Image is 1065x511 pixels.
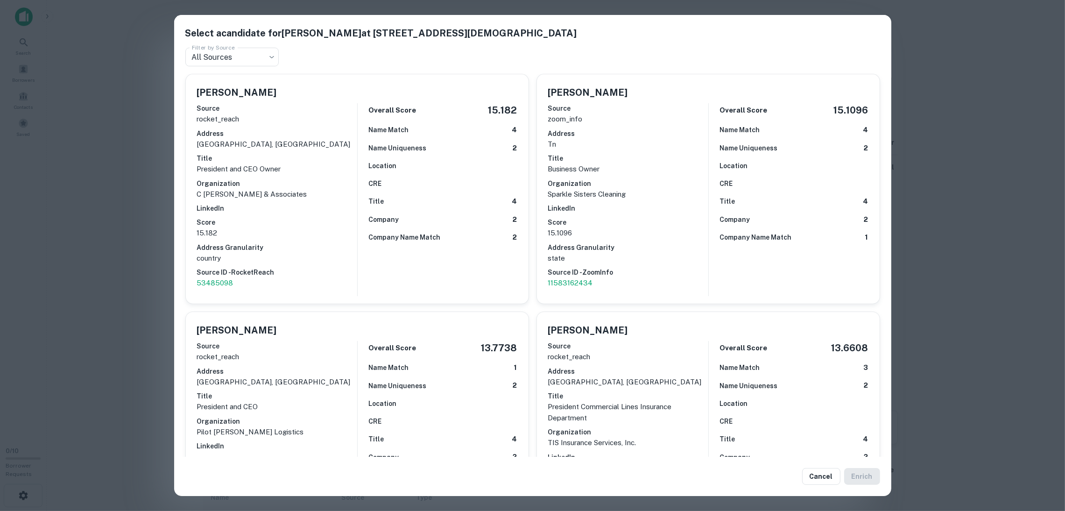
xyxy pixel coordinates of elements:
[369,416,382,426] h6: CRE
[513,143,517,154] h6: 2
[369,178,382,189] h6: CRE
[512,434,517,445] h6: 4
[720,161,748,171] h6: Location
[548,376,708,388] p: [GEOGRAPHIC_DATA], [GEOGRAPHIC_DATA]
[548,114,708,125] p: zoom_info
[197,253,357,264] p: country
[548,163,708,175] p: Business Owner
[197,401,357,412] p: President and CEO
[720,143,778,153] h6: Name Uniqueness
[1018,436,1065,481] iframe: Chat Widget
[369,343,416,354] h6: Overall Score
[548,128,708,139] h6: Address
[369,434,384,444] h6: Title
[720,452,750,462] h6: Company
[863,196,868,207] h6: 4
[369,452,399,462] h6: Company
[369,398,397,409] h6: Location
[197,341,357,351] h6: Source
[197,376,357,388] p: [GEOGRAPHIC_DATA], [GEOGRAPHIC_DATA]
[369,105,416,116] h6: Overall Score
[548,153,708,163] h6: Title
[369,232,441,242] h6: Company Name Match
[548,452,708,462] h6: LinkedIn
[197,277,357,289] a: 53485098
[488,103,517,117] h5: 15.182
[197,267,357,277] h6: Source ID - RocketReach
[548,189,708,200] p: Sparkle Sisters Cleaning
[369,196,384,206] h6: Title
[197,416,357,426] h6: Organization
[197,455,357,465] h6: Score
[185,26,880,40] h5: Select a candidate for [PERSON_NAME] at [STREET_ADDRESS][DEMOGRAPHIC_DATA]
[513,380,517,391] h6: 2
[512,196,517,207] h6: 4
[514,362,517,373] h6: 1
[197,139,357,150] p: [GEOGRAPHIC_DATA], [GEOGRAPHIC_DATA]
[720,362,760,373] h6: Name Match
[834,103,868,117] h5: 15.1096
[197,391,357,401] h6: Title
[369,161,397,171] h6: Location
[864,143,868,154] h6: 2
[548,351,708,362] p: rocket_reach
[864,214,868,225] h6: 2
[197,426,357,438] p: Pilot [PERSON_NAME] Logistics
[548,323,628,337] h5: [PERSON_NAME]
[720,214,750,225] h6: Company
[864,362,868,373] h6: 3
[197,178,357,189] h6: Organization
[197,163,357,175] p: President and CEO Owner
[548,139,708,150] p: tn
[720,343,768,354] h6: Overall Score
[513,232,517,243] h6: 2
[720,196,735,206] h6: Title
[802,468,840,485] button: Cancel
[865,232,868,243] h6: 1
[197,189,357,200] p: C [PERSON_NAME] & Associates
[863,125,868,135] h6: 4
[548,217,708,227] h6: Score
[197,441,357,451] h6: LinkedIn
[548,178,708,189] h6: Organization
[548,267,708,277] h6: Source ID - ZoomInfo
[548,85,628,99] h5: [PERSON_NAME]
[197,128,357,139] h6: Address
[548,427,708,437] h6: Organization
[197,103,357,114] h6: Source
[369,214,399,225] h6: Company
[548,103,708,114] h6: Source
[720,434,735,444] h6: Title
[369,143,427,153] h6: Name Uniqueness
[548,277,708,289] a: 11583162434
[197,217,357,227] h6: Score
[548,366,708,376] h6: Address
[369,362,409,373] h6: Name Match
[197,114,357,125] p: rocket_reach
[197,227,357,239] p: 15.182
[720,381,778,391] h6: Name Uniqueness
[548,253,708,264] p: state
[548,437,708,448] p: TIS Insurance Services, Inc.
[863,434,868,445] h6: 4
[720,398,748,409] h6: Location
[864,380,868,391] h6: 2
[197,203,357,213] h6: LinkedIn
[369,125,409,135] h6: Name Match
[548,242,708,253] h6: Address Granularity
[197,323,277,337] h5: [PERSON_NAME]
[720,125,760,135] h6: Name Match
[512,125,517,135] h6: 4
[481,341,517,355] h5: 13.7738
[720,105,768,116] h6: Overall Score
[548,227,708,239] p: 15.1096
[864,452,868,462] h6: 2
[548,391,708,401] h6: Title
[513,214,517,225] h6: 2
[513,452,517,462] h6: 2
[548,401,708,423] p: President Commercial Lines Insurance Department
[192,43,235,51] label: Filter by Source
